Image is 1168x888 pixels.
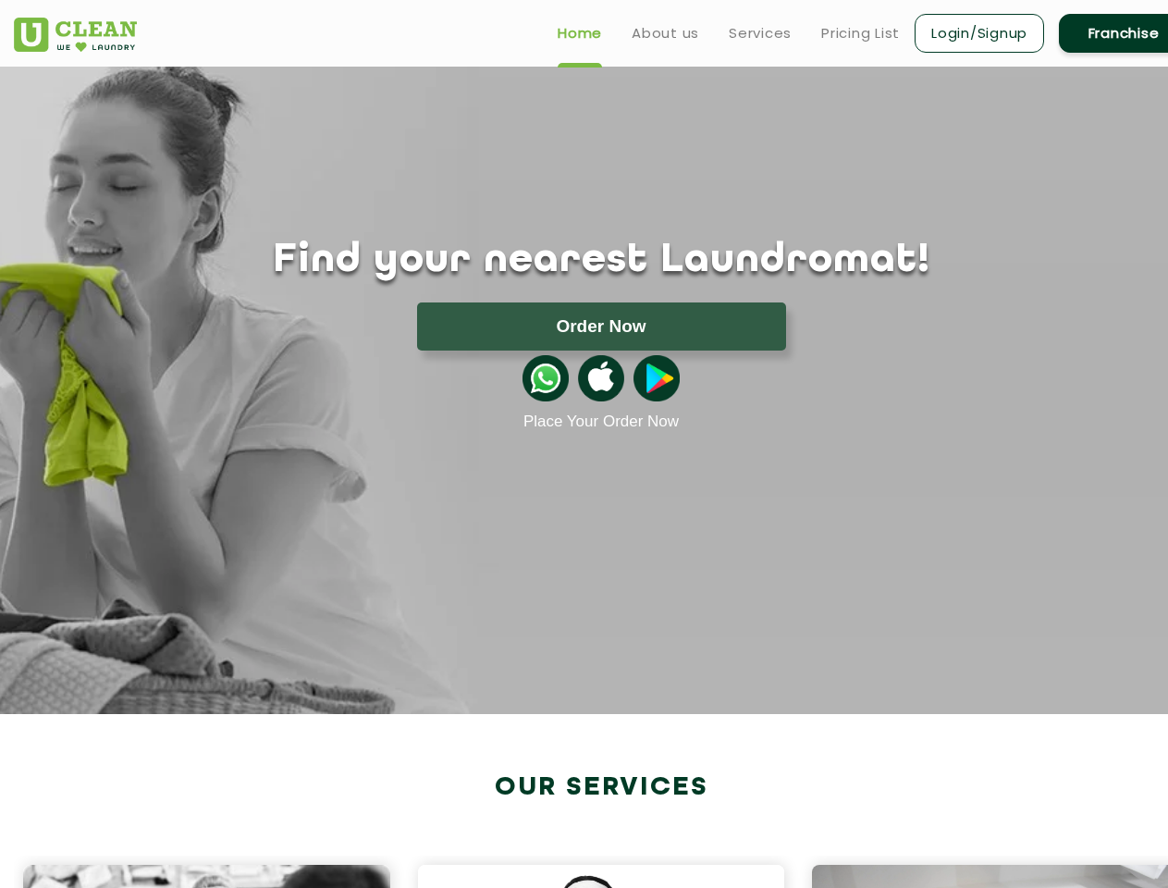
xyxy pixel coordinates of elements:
a: Services [729,22,792,44]
a: Login/Signup [915,14,1044,53]
button: Order Now [417,302,786,351]
a: Pricing List [821,22,900,44]
a: Place Your Order Now [523,413,679,431]
img: whatsappicon.png [523,355,569,401]
a: Home [558,22,602,44]
img: playstoreicon.png [633,355,680,401]
a: About us [632,22,699,44]
img: apple-icon.png [578,355,624,401]
img: UClean Laundry and Dry Cleaning [14,18,137,52]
